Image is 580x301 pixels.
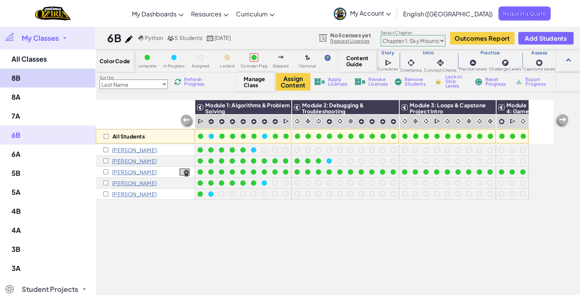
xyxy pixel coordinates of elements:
[167,35,174,41] img: MultipleUsers.png
[283,118,290,125] img: IconCutscene.svg
[379,118,386,125] img: IconPracticeLevel.svg
[175,34,202,41] span: 5 Students
[350,9,391,17] span: My Account
[525,35,567,41] span: Add Students
[434,118,441,125] img: IconCutscene.svg
[525,77,549,86] span: Export Progress
[236,10,268,18] span: Curriculum
[476,118,483,125] img: IconCinematic.svg
[469,59,477,67] img: IconPracticeLevel.svg
[112,158,157,164] p: Henri Derdack
[138,35,144,41] img: python.png
[22,35,59,41] span: My Classes
[180,167,190,176] a: View Course Completion Certificate
[475,78,482,85] img: IconReset.svg
[506,102,533,133] span: Module 4: Game Design & Capstone Project
[400,68,422,72] span: Cinematics
[315,118,322,125] img: IconCinematic.svg
[174,78,181,85] img: IconReload.svg
[191,10,222,18] span: Resources
[128,3,187,24] a: My Dashboards
[390,118,397,125] img: IconPracticeLevel.svg
[163,64,185,68] span: In Progress
[489,67,521,71] span: Challenge Levels
[35,6,71,21] img: Home
[112,133,145,139] p: All Students
[522,50,556,56] h3: Assess
[336,118,344,125] img: IconCinematic.svg
[112,191,157,197] p: William Watson
[401,118,408,125] img: IconCinematic.svg
[132,10,177,18] span: My Dashboards
[220,64,234,68] span: Locked
[403,10,493,18] span: English ([GEOGRAPHIC_DATA])
[424,68,456,72] span: Concept Checks
[205,102,290,115] span: Module 1: Algorithms & Problem Solving
[368,77,388,86] span: Revoke Licenses
[261,118,268,125] img: IconPracticeLevel.svg
[515,78,522,85] img: IconArchive.svg
[299,64,316,68] span: Optional
[304,118,312,125] img: IconInteractive.svg
[369,118,375,125] img: IconPracticeLevel.svg
[535,59,543,67] img: IconCapstoneLevel.svg
[376,50,399,56] h3: Story
[444,118,451,125] img: IconCinematic.svg
[325,55,331,61] img: IconHint.svg
[381,30,445,36] label: Select Chapter
[112,169,157,175] p: Asher Gonsenhauser
[100,75,168,81] label: Sort by
[184,77,208,86] span: Refresh Progress
[192,64,210,68] span: Assigned
[294,118,301,125] img: IconCinematic.svg
[399,3,496,24] a: English ([GEOGRAPHIC_DATA])
[180,114,195,129] img: Arrow_Left_Inactive.png
[378,67,398,71] span: Cutscenes
[232,3,278,24] a: Curriculum
[423,118,430,125] img: IconCinematic.svg
[240,118,246,125] img: IconPracticeLevel.svg
[251,118,257,125] img: IconPracticeLevel.svg
[519,118,527,125] img: IconCinematic.svg
[276,73,310,91] button: Assign Content
[435,57,446,68] img: IconInteractive.svg
[278,56,284,59] img: IconSkippedLevel.svg
[302,102,364,115] span: Module 2: Debugging & Troubleshooting
[485,77,508,86] span: Reset Progress
[112,180,157,186] p: Pierce Krassenstein
[405,77,427,86] span: Remove Students
[326,118,333,125] img: IconPracticeLevel.svg
[125,35,133,43] img: iconPencil.svg
[346,55,369,67] span: Content Guide
[434,78,442,85] img: IconLock.svg
[399,50,458,56] h3: Intro
[138,64,157,68] span: complete
[406,57,416,68] img: IconCinematic.svg
[347,118,354,125] img: IconInteractive.svg
[498,6,551,21] span: Request a Quote
[244,76,266,88] span: Manage Class
[524,67,555,71] span: Capstone Levels
[330,32,371,38] span: No licenses yet
[180,169,190,177] img: certificate-icon.png
[334,8,346,20] img: avatar
[459,67,487,71] span: Practice Levels
[35,6,71,21] a: Ozaria by CodeCombat logo
[385,59,393,67] img: IconCutscene.svg
[229,118,236,125] img: IconPracticeLevel.svg
[501,59,509,67] img: IconChallengeLevel.svg
[241,64,267,68] span: Concept Flag
[207,35,214,41] img: calendar.svg
[465,118,472,125] img: IconInteractive.svg
[219,118,225,125] img: IconPracticeLevel.svg
[328,77,347,86] span: Apply Licenses
[305,55,310,61] img: IconOptionalLevel.svg
[450,32,514,45] button: Outcomes Report
[330,2,395,25] a: My Account
[198,118,205,125] img: IconCutscene.svg
[358,118,365,125] img: IconPracticeLevel.svg
[455,118,462,125] img: IconCinematic.svg
[272,118,278,125] img: IconPracticeLevel.svg
[410,102,486,115] span: Module 3: Loops & Capstone Project Intro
